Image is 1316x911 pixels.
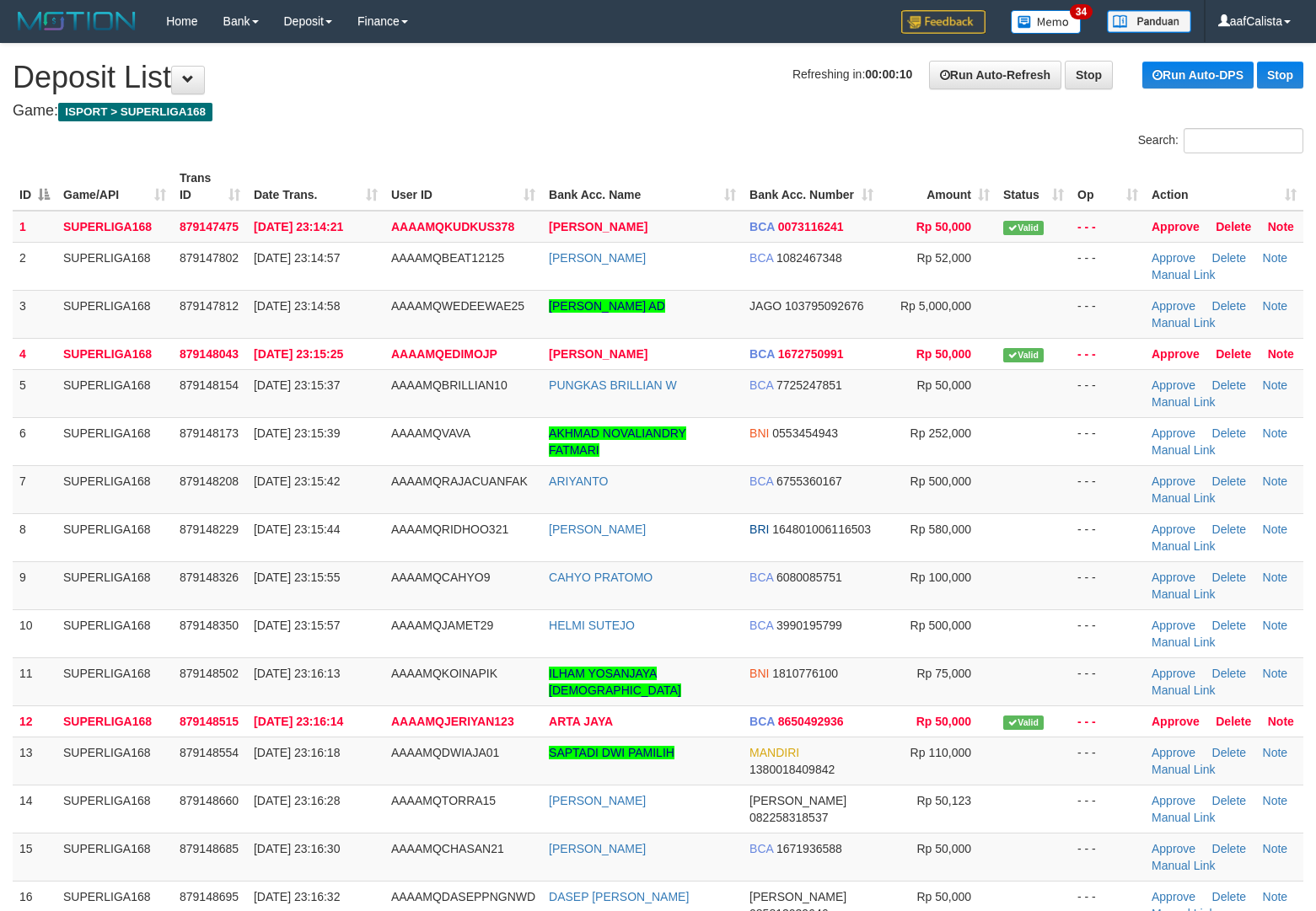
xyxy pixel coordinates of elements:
a: Delete [1212,378,1246,392]
span: 879148502 [180,667,239,680]
a: Delete [1212,522,1246,536]
a: Note [1263,794,1288,807]
span: Rp 5,000,000 [900,299,971,313]
input: Search: [1184,128,1303,153]
td: SUPERLIGA168 [56,705,173,737]
a: Approve [1152,619,1195,632]
td: 15 [13,833,56,881]
span: [DATE] 23:16:13 [254,667,340,680]
a: Approve [1152,890,1195,903]
span: [DATE] 23:14:57 [254,251,340,265]
td: SUPERLIGA168 [56,211,173,243]
a: Delete [1212,426,1246,440]
a: Approve [1152,378,1195,392]
span: 879148173 [180,426,239,440]
span: Rp 50,000 [916,715,971,728]
span: Copy 8650492936 to clipboard [778,715,844,728]
td: 7 [13,465,56,513]
a: Manual Link [1152,395,1216,409]
a: [PERSON_NAME] AD [549,299,665,313]
td: SUPERLIGA168 [56,465,173,513]
td: 2 [13,242,56,290]
span: BCA [749,842,773,855]
span: 879148685 [180,842,239,855]
span: Copy 1672750991 to clipboard [778,347,844,361]
span: BCA [749,251,773,265]
span: 879147475 [180,220,239,233]
a: Delete [1212,794,1246,807]
a: Manual Link [1152,683,1216,697]
span: 879148043 [180,347,239,361]
a: Note [1263,378,1288,392]
label: Search: [1138,128,1303,153]
span: Copy 1380018409842 to clipboard [749,763,835,776]
span: Rp 50,000 [916,347,971,361]
span: Copy 6080085751 to clipboard [776,571,842,584]
span: [DATE] 23:15:57 [254,619,340,632]
td: SUPERLIGA168 [56,657,173,705]
td: 11 [13,657,56,705]
span: 34 [1070,4,1093,19]
span: AAAAMQEDIMOJP [391,347,497,361]
a: [PERSON_NAME] [549,794,646,807]
span: Rp 75,000 [916,667,971,680]
a: Manual Link [1152,316,1216,330]
span: AAAAMQDWIAJA01 [391,746,499,759]
span: AAAAMQRAJACUANFAK [391,474,528,488]
a: Note [1263,667,1288,680]
td: SUPERLIGA168 [56,833,173,881]
a: Note [1263,571,1288,584]
a: Delete [1216,347,1251,361]
a: Approve [1152,474,1195,488]
th: Action: activate to sort column ascending [1145,163,1303,211]
span: [DATE] 23:16:18 [254,746,340,759]
span: [PERSON_NAME] [749,890,846,903]
span: Valid transaction [1003,221,1044,235]
td: 1 [13,211,56,243]
span: BCA [749,220,775,233]
span: Copy 6755360167 to clipboard [776,474,842,488]
span: Copy 082258318537 to clipboard [749,811,828,824]
td: SUPERLIGA168 [56,609,173,657]
a: Approve [1152,347,1200,361]
a: Delete [1212,890,1246,903]
a: Delete [1212,299,1246,313]
span: Copy 1810776100 to clipboard [772,667,838,680]
a: Note [1263,619,1288,632]
span: Copy 3990195799 to clipboard [776,619,842,632]
a: Manual Link [1152,763,1216,776]
td: - - - [1071,242,1145,290]
td: - - - [1071,561,1145,609]
th: Amount: activate to sort column ascending [880,163,996,211]
a: [PERSON_NAME] [549,251,646,265]
span: Rp 500,000 [910,619,971,632]
a: Note [1268,347,1294,361]
span: [DATE] 23:15:37 [254,378,340,392]
span: AAAAMQRIDHOO321 [391,522,508,536]
td: SUPERLIGA168 [56,242,173,290]
span: 879148554 [180,746,239,759]
strong: 00:00:10 [865,67,912,81]
td: SUPERLIGA168 [56,513,173,561]
a: Approve [1152,251,1195,265]
td: SUPERLIGA168 [56,417,173,465]
td: SUPERLIGA168 [56,737,173,785]
a: Approve [1152,220,1200,233]
td: SUPERLIGA168 [56,369,173,417]
span: 879148515 [180,715,239,728]
span: Rp 50,123 [916,794,971,807]
a: Note [1268,220,1294,233]
a: HELMI SUTEJO [549,619,635,632]
span: AAAAMQJERIYAN123 [391,715,514,728]
a: PUNGKAS BRILLIAN W [549,378,677,392]
span: JAGO [749,299,782,313]
a: DASEP [PERSON_NAME] [549,890,689,903]
span: [DATE] 23:15:44 [254,522,340,536]
td: - - - [1071,785,1145,833]
span: Rp 252,000 [910,426,971,440]
h1: Deposit List [13,61,1303,94]
a: AKHMAD NOVALIANDRY FATMARI [549,426,686,457]
a: [PERSON_NAME] [549,220,647,233]
th: Bank Acc. Number: activate to sort column ascending [743,163,880,211]
span: BCA [749,474,773,488]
